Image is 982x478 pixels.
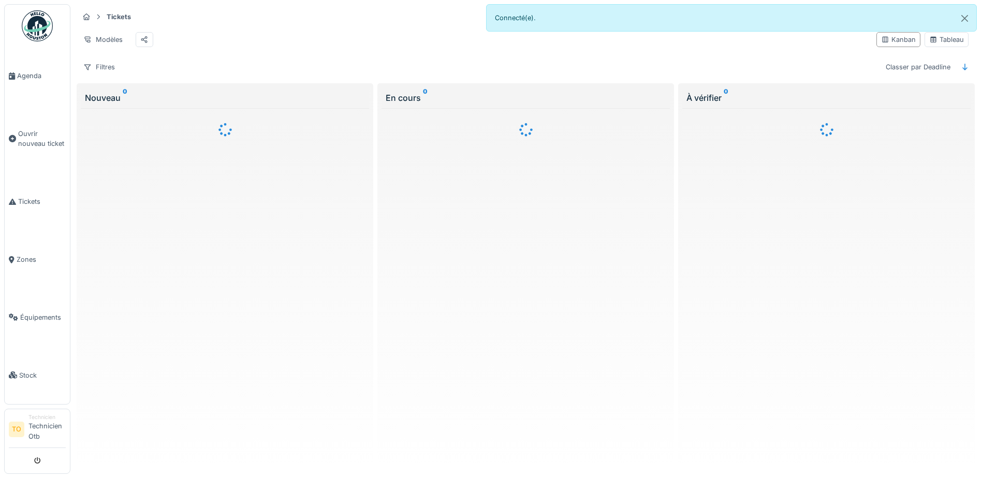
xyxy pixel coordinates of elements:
a: Ouvrir nouveau ticket [5,105,70,173]
a: Tickets [5,173,70,231]
sup: 0 [123,92,127,104]
sup: 0 [423,92,428,104]
div: Nouveau [85,92,365,104]
div: Filtres [79,59,120,74]
div: Kanban [881,35,916,44]
a: Stock [5,346,70,404]
div: Technicien [28,413,66,421]
div: En cours [386,92,666,104]
a: Équipements [5,288,70,346]
div: Tableau [929,35,964,44]
li: TO [9,422,24,437]
li: Technicien Otb [28,413,66,445]
strong: Tickets [102,12,135,22]
div: Connecté(e). [486,4,977,32]
button: Close [953,5,976,32]
sup: 0 [724,92,728,104]
span: Ouvrir nouveau ticket [18,129,66,148]
a: TO TechnicienTechnicien Otb [9,413,66,448]
span: Équipements [20,312,66,322]
span: Agenda [17,71,66,81]
div: À vérifier [686,92,966,104]
span: Stock [19,370,66,380]
img: Badge_color-CXgf-gQk.svg [22,10,53,41]
a: Zones [5,231,70,289]
span: Tickets [18,197,66,206]
a: Agenda [5,47,70,105]
div: Modèles [79,32,127,47]
div: Classer par Deadline [881,59,955,74]
span: Zones [17,255,66,264]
